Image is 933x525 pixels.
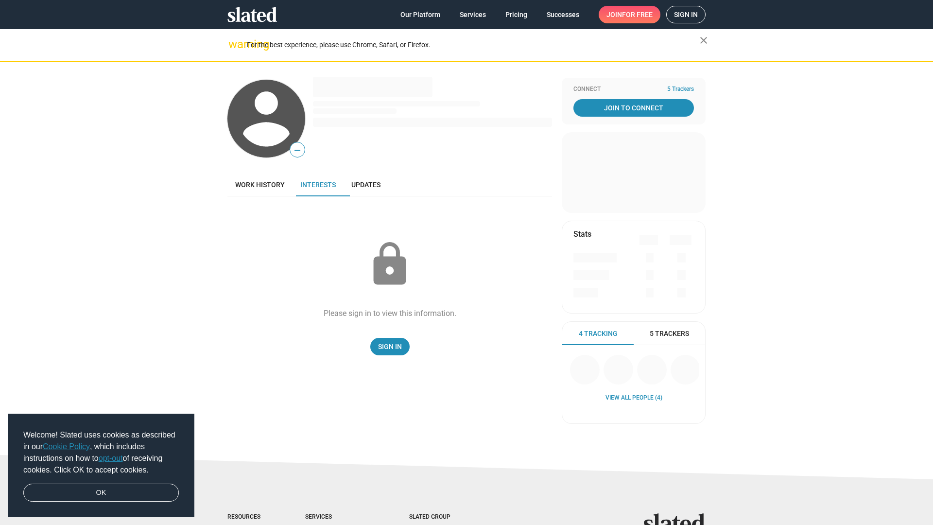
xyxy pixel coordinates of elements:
div: For the best experience, please use Chrome, Safari, or Firefox. [247,38,700,52]
div: Resources [227,513,266,521]
a: Successes [539,6,587,23]
a: Sign In [370,338,410,355]
mat-icon: warning [228,38,240,50]
a: Our Platform [393,6,448,23]
span: Join [606,6,653,23]
span: Sign In [378,338,402,355]
span: Updates [351,181,380,189]
div: cookieconsent [8,414,194,518]
a: View all People (4) [605,394,662,402]
span: Successes [547,6,579,23]
span: 5 Trackers [650,329,689,338]
span: Join To Connect [575,99,692,117]
a: Interests [293,173,344,196]
span: Services [460,6,486,23]
span: Interests [300,181,336,189]
a: Work history [227,173,293,196]
a: Services [452,6,494,23]
div: Services [305,513,370,521]
div: Slated Group [409,513,475,521]
mat-card-title: Stats [573,229,591,239]
span: 5 Trackers [667,86,694,93]
a: Cookie Policy [43,442,90,451]
span: for free [622,6,653,23]
a: Pricing [498,6,535,23]
span: Our Platform [400,6,440,23]
span: — [290,144,305,157]
span: Pricing [505,6,527,23]
div: Connect [573,86,694,93]
span: Sign in [674,6,698,23]
a: Join To Connect [573,99,694,117]
mat-icon: lock [365,240,414,289]
a: opt-out [99,454,123,462]
a: Updates [344,173,388,196]
span: Welcome! Slated uses cookies as described in our , which includes instructions on how to of recei... [23,429,179,476]
a: Sign in [666,6,706,23]
div: Please sign in to view this information. [324,308,456,318]
span: Work history [235,181,285,189]
a: dismiss cookie message [23,484,179,502]
span: 4 Tracking [579,329,618,338]
a: Joinfor free [599,6,660,23]
mat-icon: close [698,35,709,46]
